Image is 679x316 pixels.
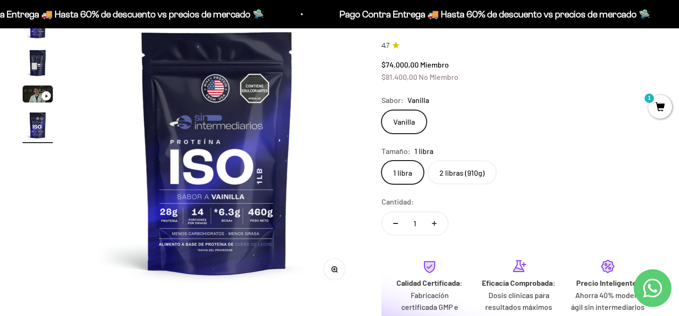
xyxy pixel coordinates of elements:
[381,41,656,51] a: 4.74.7 de 5.0 estrellas
[644,93,655,104] mark: 1
[648,102,672,113] a: 1
[338,7,648,22] p: Pago Contra Entrega 🚚 Hasta 60% de descuento vs precios de mercado 🛸
[420,60,449,69] span: Miembro
[381,72,417,81] span: $81.400,00
[75,10,359,294] img: Proteína Aislada ISO - Vainilla
[23,110,53,140] img: Proteína Aislada ISO - Vainilla
[381,41,389,51] span: 4.7
[23,48,53,81] button: Ir al artículo 2
[419,72,458,81] span: No Miembro
[397,278,463,287] strong: Calidad Certificada:
[421,212,448,235] button: Aumentar cantidad
[482,278,555,287] strong: Eficacia Comprobada:
[381,94,404,106] legend: Sabor:
[382,212,409,235] button: Reducir cantidad
[23,85,53,105] button: Ir al artículo 3
[407,94,429,106] span: Vanilla
[571,289,645,313] p: Ahorra 40% modelo ágil sin intermediarios
[381,196,414,208] label: Cantidad:
[381,145,411,157] legend: Tamaño:
[414,145,433,157] span: 1 libra
[23,110,53,143] button: Ir al artículo 4
[482,289,556,313] p: Dosis clínicas para resultados máximos
[23,48,53,78] img: Proteína Aislada ISO - Vainilla
[381,60,419,69] span: $74.000,00
[576,278,639,287] strong: Precio Inteligente:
